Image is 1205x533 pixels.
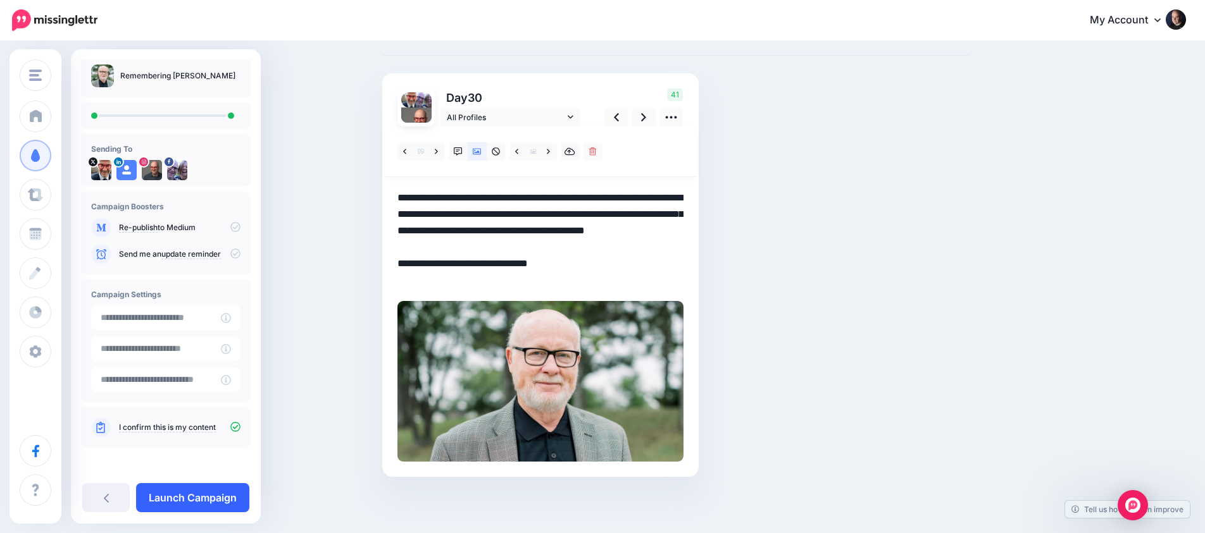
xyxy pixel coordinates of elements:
[468,91,482,104] span: 30
[91,202,240,211] h4: Campaign Boosters
[416,92,432,107] img: 38742209_347823132422492_4950462447346515968_n-bsa54792.jpg
[119,422,216,432] a: I confirm this is my content
[1065,501,1190,518] a: Tell us how we can improve
[91,64,114,87] img: 88e74208e6bc452e1650a011d77a9e9a_thumb.jpg
[116,160,137,180] img: user_default_image.png
[29,70,42,81] img: menu.png
[119,222,240,233] p: to Medium
[91,160,111,180] img: 07USE13O-18262.jpg
[120,70,235,82] p: Remembering [PERSON_NAME]
[1118,490,1148,520] div: Open Intercom Messenger
[447,111,565,124] span: All Profiles
[1077,5,1186,36] a: My Account
[119,223,158,233] a: Re-publish
[401,107,432,138] img: 148610272_5061836387221777_4529192034399981611_n-bsa99573.jpg
[167,160,187,180] img: 38742209_347823132422492_4950462447346515968_n-bsa54792.jpg
[401,92,416,107] img: 07USE13O-18262.jpg
[440,89,582,107] p: Day
[91,290,240,299] h4: Campaign Settings
[142,160,162,180] img: 148610272_5061836387221777_4529192034399981611_n-bsa99573.jpg
[119,248,240,260] p: Send me an
[161,249,221,259] a: update reminder
[440,108,580,126] a: All Profiles
[667,89,683,101] span: 41
[12,9,97,31] img: Missinglettr
[91,144,240,154] h4: Sending To
[397,301,684,462] img: 88e74208e6bc452e1650a011d77a9e9a.jpg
